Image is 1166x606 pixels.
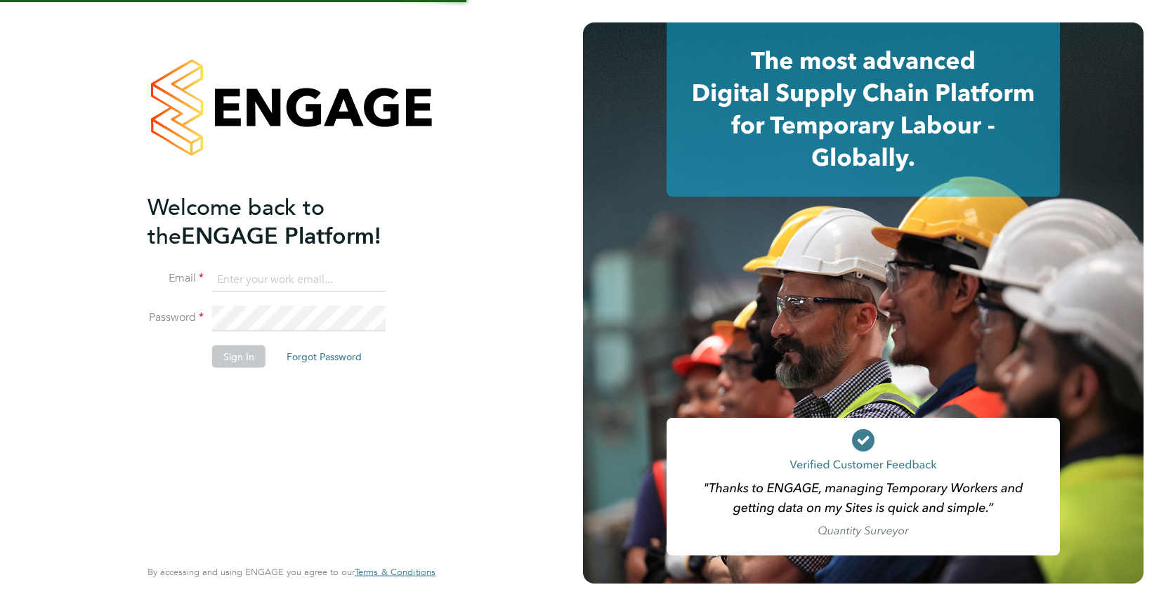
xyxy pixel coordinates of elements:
[148,192,421,250] h2: ENGAGE Platform!
[148,193,325,249] span: Welcome back to the
[212,267,386,292] input: Enter your work email...
[148,310,204,325] label: Password
[148,271,204,286] label: Email
[355,567,435,578] a: Terms & Conditions
[212,345,266,368] button: Sign In
[275,345,373,368] button: Forgot Password
[355,566,435,578] span: Terms & Conditions
[148,566,435,578] span: By accessing and using ENGAGE you agree to our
